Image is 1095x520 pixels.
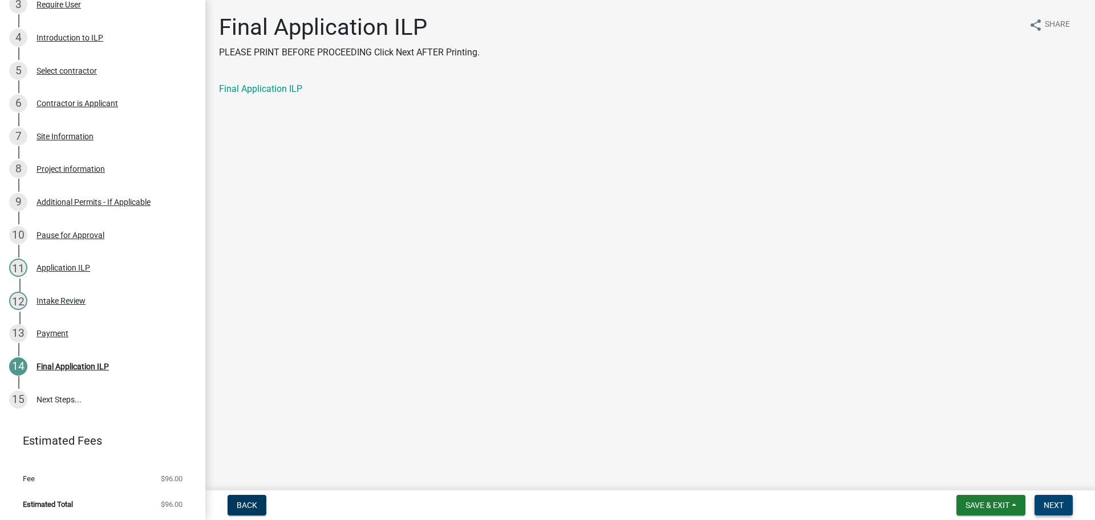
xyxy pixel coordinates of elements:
[36,264,90,272] div: Application ILP
[36,198,151,206] div: Additional Permits - If Applicable
[219,14,480,41] h1: Final Application ILP
[237,501,257,510] span: Back
[228,495,266,515] button: Back
[9,226,27,244] div: 10
[23,475,35,482] span: Fee
[36,34,103,42] div: Introduction to ILP
[1044,501,1064,510] span: Next
[161,475,182,482] span: $96.00
[9,390,27,409] div: 15
[9,62,27,80] div: 5
[36,362,109,370] div: Final Application ILP
[36,67,97,75] div: Select contractor
[36,297,86,305] div: Intake Review
[36,1,81,9] div: Require User
[161,501,182,508] span: $96.00
[1035,495,1073,515] button: Next
[9,193,27,211] div: 9
[219,83,302,94] a: Final Application ILP
[956,495,1025,515] button: Save & Exit
[9,357,27,376] div: 14
[36,329,68,337] div: Payment
[9,160,27,178] div: 8
[1029,18,1043,32] i: share
[966,501,1009,510] span: Save & Exit
[9,29,27,47] div: 4
[9,127,27,146] div: 7
[1045,18,1070,32] span: Share
[9,259,27,277] div: 11
[9,429,187,452] a: Estimated Fees
[219,46,480,59] p: PLEASE PRINT BEFORE PROCEEDING Click Next AFTER Printing.
[36,99,118,107] div: Contractor is Applicant
[23,501,73,508] span: Estimated Total
[9,292,27,310] div: 12
[9,94,27,112] div: 6
[9,324,27,342] div: 13
[36,231,104,239] div: Pause for Approval
[1020,14,1079,36] button: shareShare
[36,165,105,173] div: Project information
[36,132,94,140] div: Site Information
